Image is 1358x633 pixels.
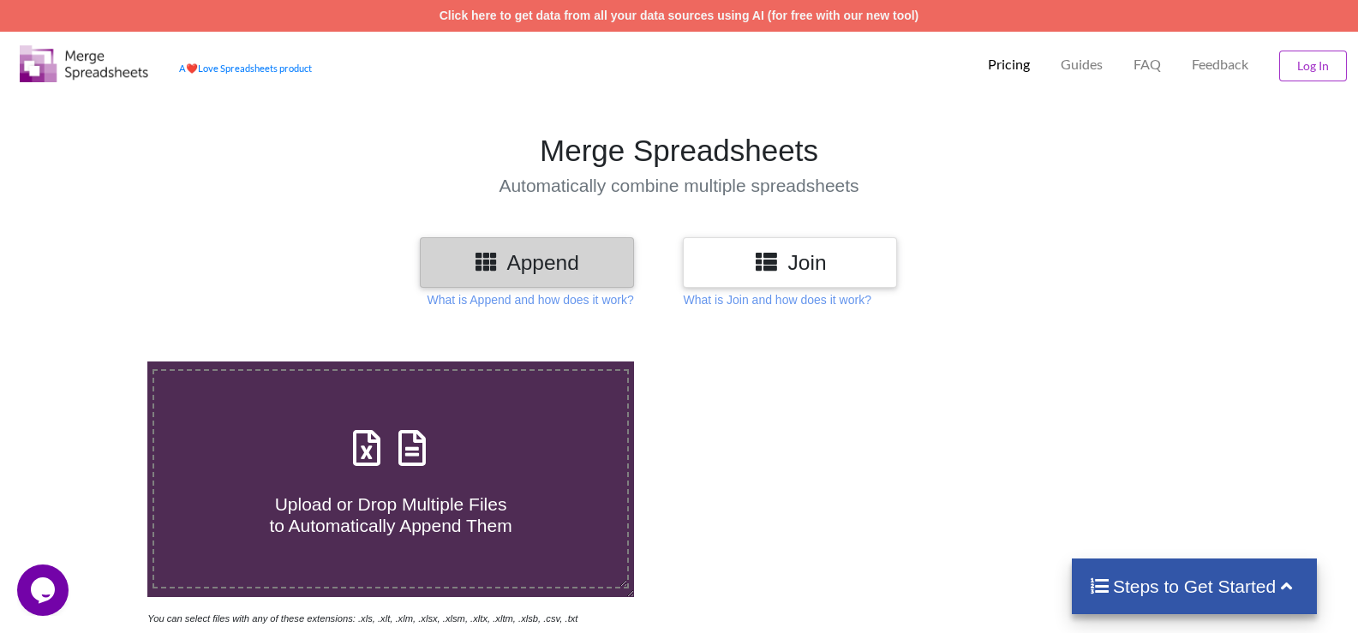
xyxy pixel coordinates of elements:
i: You can select files with any of these extensions: .xls, .xlt, .xlm, .xlsx, .xlsm, .xltx, .xltm, ... [147,613,577,624]
button: Log In [1279,51,1347,81]
h3: Join [696,250,884,275]
a: Click here to get data from all your data sources using AI (for free with our new tool) [440,9,919,22]
h3: Append [433,250,621,275]
p: Pricing [988,56,1030,74]
iframe: chat widget [17,564,72,616]
a: AheartLove Spreadsheets product [179,63,312,74]
span: Upload or Drop Multiple Files to Automatically Append Them [269,494,511,535]
p: FAQ [1134,56,1161,74]
p: Guides [1061,56,1103,74]
span: Feedback [1192,57,1248,71]
h4: Steps to Get Started [1089,576,1301,597]
span: heart [186,63,198,74]
p: What is Join and how does it work? [683,291,870,308]
p: What is Append and how does it work? [427,291,633,308]
img: Logo.png [20,45,148,82]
